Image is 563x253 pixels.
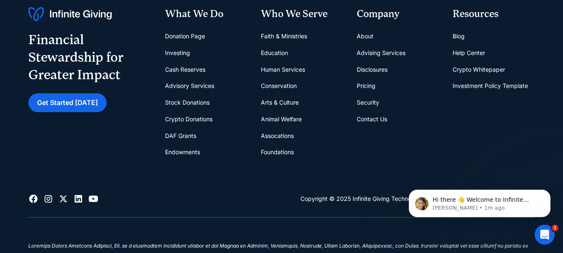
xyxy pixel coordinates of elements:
a: Help Center [453,45,485,61]
a: Advisory Services [165,78,214,94]
a: DAF Grants [165,128,196,144]
div: What We Do [165,7,248,21]
span: 1 [552,225,558,231]
a: Stock Donations [165,94,210,111]
a: Investment Policy Template [453,78,528,94]
a: Faith & Ministries [261,28,307,45]
a: Contact Us [357,111,387,128]
a: Investing [165,45,190,61]
a: Pricing [357,78,375,94]
a: Crypto Whitepaper [453,61,505,78]
a: Blog [453,28,465,45]
div: Financial Stewardship for Greater Impact [28,31,152,83]
a: Animal Welfare [261,111,302,128]
div: Resources [453,7,535,21]
a: Crypto Donations [165,111,213,128]
div: Who We Serve [261,7,343,21]
a: Get Started [DATE] [28,93,107,112]
a: Cash Reserves [165,61,205,78]
a: Donation Page [165,28,205,45]
a: Education [261,45,288,61]
div: Copyright © 2025 Infinite Giving Technologies, Inc. [300,194,440,204]
a: Human Services [261,61,305,78]
div: Company [357,7,439,21]
div: ‍ ‍ ‍ [28,231,535,242]
a: Disclosures [357,61,388,78]
a: Security [357,94,379,111]
a: About [357,28,373,45]
a: Arts & Culture [261,94,299,111]
a: Endowments [165,144,200,160]
a: Assocations [261,128,294,144]
a: Conservation [261,78,297,94]
iframe: Intercom notifications message [396,172,563,230]
iframe: Intercom live chat [535,225,555,245]
a: Foundations [261,144,294,160]
a: Advising Services [357,45,405,61]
